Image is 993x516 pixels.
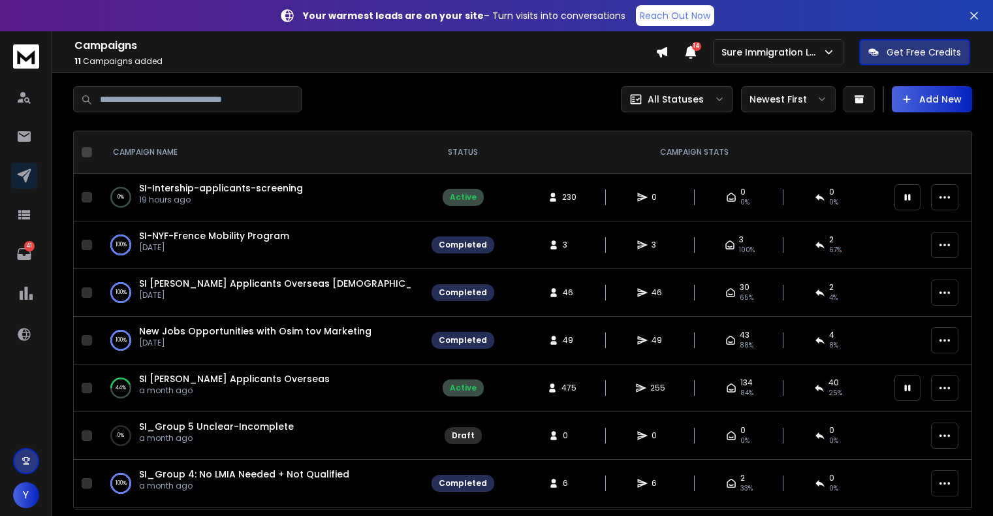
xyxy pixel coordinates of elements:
[740,340,753,351] span: 88 %
[741,86,836,112] button: Newest First
[740,425,746,436] span: 0
[97,317,424,364] td: 100%New Jobs Opportunities with Osim tov Marketing[DATE]
[650,383,665,393] span: 255
[829,197,838,208] span: 0%
[97,131,424,174] th: CAMPAIGN NAME
[563,478,576,489] span: 6
[740,388,753,398] span: 84 %
[636,5,714,26] a: Reach Out Now
[139,182,303,195] a: SI-Intership-applicants-screening
[563,335,576,346] span: 49
[74,56,655,67] p: Campaigns added
[97,412,424,460] td: 0%SI_Group 5 Unclear-Incompletea month ago
[652,430,665,441] span: 0
[116,238,127,251] p: 100 %
[561,383,576,393] span: 475
[97,269,424,317] td: 100%SI [PERSON_NAME] Applicants Overseas [DEMOGRAPHIC_DATA] Speakers[DATE]
[648,93,704,106] p: All Statuses
[97,364,424,412] td: 44%SI [PERSON_NAME] Applicants Overseasa month ago
[139,229,289,242] a: SI-NYF-Frence Mobility Program
[721,46,823,59] p: Sure Immigration LTD
[13,482,39,508] button: Y
[829,425,834,436] span: 0
[74,56,81,67] span: 11
[828,388,842,398] span: 25 %
[829,187,834,197] span: 0
[24,241,35,251] p: 41
[139,338,371,348] p: [DATE]
[116,286,127,299] p: 100 %
[450,192,477,202] div: Active
[439,335,487,346] div: Completed
[97,221,424,269] td: 100%SI-NYF-Frence Mobility Program[DATE]
[640,9,710,22] p: Reach Out Now
[439,287,487,298] div: Completed
[139,481,349,491] p: a month ago
[439,240,487,250] div: Completed
[116,381,126,395] p: 44 %
[303,9,484,22] strong: Your warmest leads are on your site
[139,277,490,290] a: SI [PERSON_NAME] Applicants Overseas [DEMOGRAPHIC_DATA] Speakers
[450,383,477,393] div: Active
[452,430,475,441] div: Draft
[563,430,576,441] span: 0
[829,436,838,446] span: 0%
[139,468,349,481] a: SI_Group 4: No LMIA Needed + Not Qualified
[740,187,746,197] span: 0
[139,372,330,385] a: SI [PERSON_NAME] Applicants Overseas
[652,287,665,298] span: 46
[118,191,124,204] p: 0 %
[859,39,970,65] button: Get Free Credits
[424,131,502,174] th: STATUS
[139,325,371,338] a: New Jobs Opportunities with Osim tov Marketing
[829,293,838,303] span: 4 %
[116,477,127,490] p: 100 %
[652,335,665,346] span: 49
[303,9,625,22] p: – Turn visits into conversations
[439,478,487,489] div: Completed
[829,234,834,245] span: 2
[139,420,294,433] a: SI_Group 5 Unclear-Incomplete
[139,290,411,300] p: [DATE]
[13,44,39,69] img: logo
[74,38,655,54] h1: Campaigns
[892,86,972,112] button: Add New
[652,240,665,250] span: 3
[829,282,834,293] span: 2
[740,293,753,303] span: 65 %
[97,174,424,221] td: 0%SI-Intership-applicants-screening19 hours ago
[116,334,127,347] p: 100 %
[828,378,839,388] span: 40
[740,378,753,388] span: 134
[563,287,576,298] span: 46
[97,460,424,508] td: 100%SI_Group 4: No LMIA Needed + Not Qualifieda month ago
[739,245,755,255] span: 100 %
[652,478,665,489] span: 6
[139,385,330,396] p: a month ago
[692,42,701,51] span: 14
[740,282,749,293] span: 30
[118,429,124,442] p: 0 %
[829,245,842,255] span: 67 %
[829,340,838,351] span: 8 %
[829,483,838,494] span: 0 %
[740,473,745,483] span: 2
[740,436,749,446] span: 0%
[11,241,37,267] a: 41
[887,46,961,59] p: Get Free Credits
[739,234,744,245] span: 3
[139,195,303,205] p: 19 hours ago
[562,192,576,202] span: 230
[829,473,834,483] span: 0
[740,197,749,208] span: 0%
[563,240,576,250] span: 3
[652,192,665,202] span: 0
